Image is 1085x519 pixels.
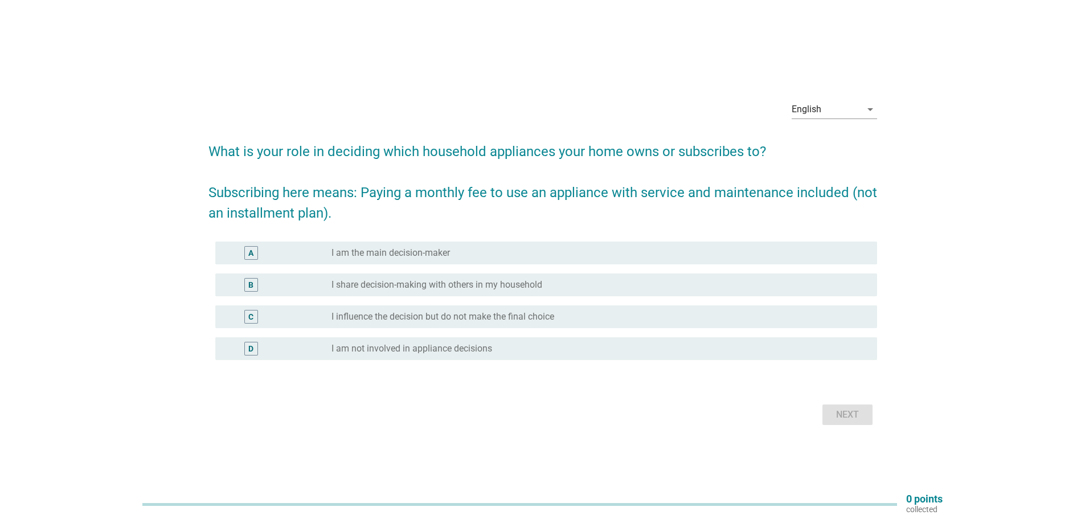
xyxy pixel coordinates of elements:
label: I influence the decision but do not make the final choice [331,311,554,322]
div: English [792,104,821,115]
div: D [248,342,253,354]
div: A [248,247,253,259]
div: B [248,279,253,291]
i: arrow_drop_down [863,103,877,116]
p: 0 points [906,494,943,504]
label: I am not involved in appliance decisions [331,343,492,354]
label: I am the main decision-maker [331,247,450,259]
label: I share decision-making with others in my household [331,279,542,291]
div: C [248,310,253,322]
h2: What is your role in deciding which household appliances your home owns or subscribes to? Subscri... [208,130,877,223]
p: collected [906,504,943,514]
